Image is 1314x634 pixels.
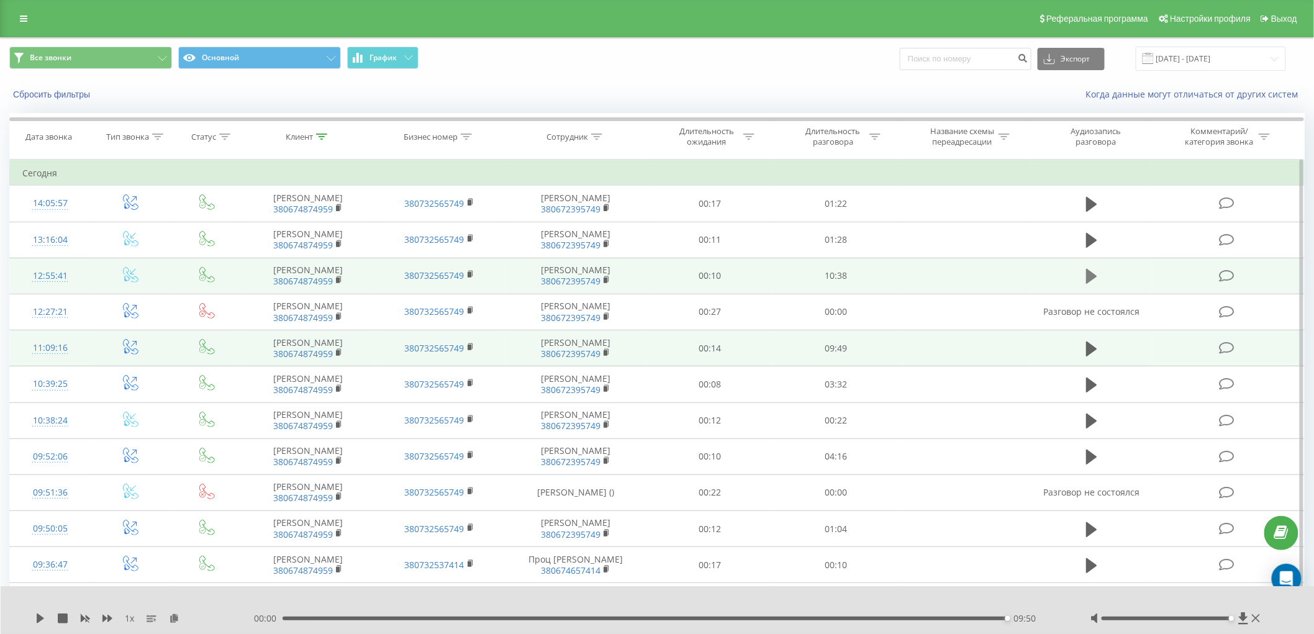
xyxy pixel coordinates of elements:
div: 09:52:06 [22,445,78,469]
td: 00:12 [646,511,773,547]
div: Бизнес номер [404,132,458,142]
a: 380674874959 [273,384,333,396]
div: 09:50:05 [22,517,78,541]
td: [PERSON_NAME] () [505,474,646,510]
td: 00:10 [646,438,773,474]
a: 380674874959 [273,492,333,504]
a: 380672395749 [541,420,600,432]
td: 03:32 [773,366,900,402]
td: [PERSON_NAME] [242,186,374,222]
a: 380672395749 [541,348,600,360]
td: [PERSON_NAME] [505,330,646,366]
div: 09:51:36 [22,481,78,505]
div: 09:36:47 [22,553,78,577]
div: Клиент [286,132,313,142]
span: 1 x [125,612,134,625]
td: [PERSON_NAME] [242,583,374,620]
button: График [347,47,419,69]
td: [PERSON_NAME] [242,547,374,583]
td: 10:38 [773,258,900,294]
span: Разговор не состоялся [1043,306,1140,317]
td: 01:28 [773,222,900,258]
td: 04:16 [773,438,900,474]
td: 00:11 [646,222,773,258]
span: 00:00 [254,612,283,625]
a: 380672395749 [541,312,600,324]
a: 380674874959 [273,275,333,287]
a: 380732565749 [405,269,464,281]
a: 380672395749 [541,528,600,540]
a: 380674657414 [541,564,600,576]
div: Accessibility label [1230,616,1235,621]
button: Все звонки [9,47,172,69]
a: 380674874959 [273,528,333,540]
a: 380732565749 [405,378,464,390]
a: 380672395749 [541,275,600,287]
td: 01:22 [773,186,900,222]
td: [PERSON_NAME] [242,474,374,510]
div: Статус [191,132,216,142]
a: 380732565749 [405,233,464,245]
td: 01:04 [773,511,900,547]
a: 380732565749 [405,486,464,498]
div: Комментарий/категория звонка [1183,126,1256,147]
a: 380674874959 [273,203,333,215]
button: Сбросить фильтры [9,89,96,100]
td: [PERSON_NAME] [242,222,374,258]
td: 00:08 [646,366,773,402]
span: 09:50 [1013,612,1036,625]
a: 380674874959 [273,420,333,432]
td: 00:10 [646,258,773,294]
td: 04:30 [773,583,900,620]
a: 380732565749 [405,450,464,462]
span: Реферальная программа [1046,14,1148,24]
td: 00:27 [646,294,773,330]
span: Все звонки [30,53,71,63]
span: График [370,53,397,62]
a: 380732565749 [405,414,464,426]
div: Дата звонка [25,132,72,142]
td: [PERSON_NAME] [505,583,646,620]
div: Accessibility label [1005,616,1010,621]
div: 13:16:04 [22,228,78,252]
td: [PERSON_NAME] [242,258,374,294]
td: 00:17 [646,186,773,222]
div: Длительность ожидания [674,126,740,147]
div: 11:09:16 [22,336,78,360]
td: [PERSON_NAME] [242,438,374,474]
a: 380732565749 [405,523,464,535]
div: 14:05:57 [22,191,78,215]
td: 00:00 [773,474,900,510]
td: 00:14 [646,330,773,366]
td: [PERSON_NAME] [505,222,646,258]
button: Основной [178,47,341,69]
td: 09:49 [773,330,900,366]
td: 00:10 [773,547,900,583]
td: [PERSON_NAME] [505,258,646,294]
div: Аудиозапись разговора [1056,126,1136,147]
a: 380732565749 [405,306,464,317]
td: 00:00 [773,294,900,330]
a: 380672395749 [541,456,600,468]
td: [PERSON_NAME] [242,402,374,438]
td: [PERSON_NAME] [242,330,374,366]
a: 380732537414 [405,559,464,571]
a: 380674874959 [273,312,333,324]
td: 00:22 [646,474,773,510]
a: 380672395749 [541,239,600,251]
td: [PERSON_NAME] [505,438,646,474]
a: 380674874959 [273,564,333,576]
div: Тип звонка [106,132,149,142]
td: 00:22 [773,402,900,438]
td: 00:17 [646,547,773,583]
td: [PERSON_NAME] [242,511,374,547]
td: 00:12 [646,402,773,438]
a: 380672395749 [541,384,600,396]
td: [PERSON_NAME] [505,294,646,330]
a: 380672395749 [541,203,600,215]
span: Настройки профиля [1170,14,1251,24]
td: [PERSON_NAME] [505,366,646,402]
div: 10:38:24 [22,409,78,433]
a: 380674874959 [273,348,333,360]
td: [PERSON_NAME] [505,511,646,547]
